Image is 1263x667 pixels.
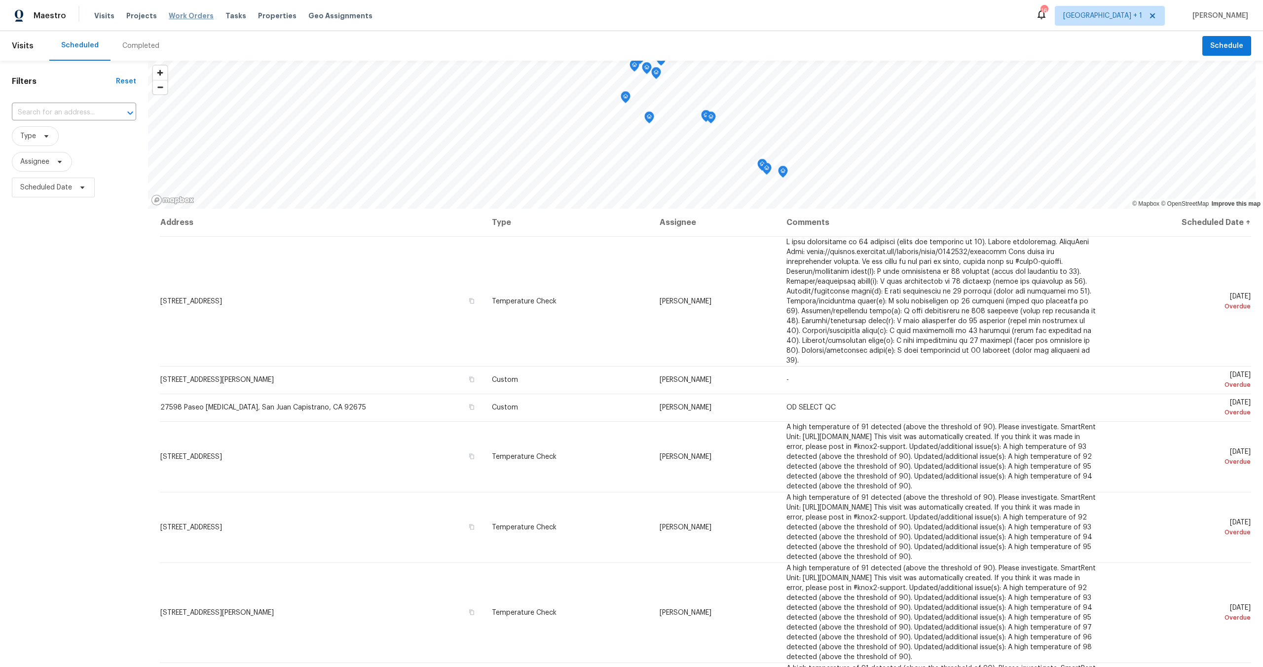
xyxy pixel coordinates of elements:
span: [DATE] [1114,519,1251,537]
div: Overdue [1114,301,1251,311]
button: Copy Address [467,375,476,384]
div: Overdue [1114,613,1251,623]
div: Map marker [644,111,654,127]
span: Temperature Check [492,453,557,460]
span: A high temperature of 91 detected (above the threshold of 90). Please investigate. SmartRent Unit... [786,565,1096,661]
div: Scheduled [61,40,99,50]
div: Map marker [621,91,631,107]
a: OpenStreetMap [1161,200,1209,207]
span: Temperature Check [492,298,557,305]
a: Mapbox [1132,200,1159,207]
button: Copy Address [467,296,476,305]
div: Reset [116,76,136,86]
th: Scheduled Date ↑ [1106,209,1251,236]
span: L ipsu dolorsitame co 64 adipisci (elits doe temporinc ut 10). Labore etdoloremag. AliquAeni Admi... [786,239,1096,364]
button: Schedule [1202,36,1251,56]
th: Type [484,209,652,236]
div: 16 [1040,6,1047,16]
span: Custom [492,376,518,383]
th: Comments [779,209,1106,236]
span: [PERSON_NAME] [660,404,711,411]
span: [DATE] [1114,399,1251,417]
div: Map marker [762,163,772,178]
div: Overdue [1114,380,1251,390]
canvas: Map [148,61,1256,209]
span: [STREET_ADDRESS] [160,524,222,531]
button: Copy Address [467,403,476,411]
span: Maestro [34,11,66,21]
span: [PERSON_NAME] [660,376,711,383]
button: Copy Address [467,522,476,531]
th: Assignee [652,209,779,236]
span: [PERSON_NAME] [660,453,711,460]
span: Schedule [1210,40,1243,52]
span: [STREET_ADDRESS] [160,298,222,305]
a: Mapbox homepage [151,194,194,206]
button: Zoom out [153,80,167,94]
button: Zoom in [153,66,167,80]
span: Scheduled Date [20,183,72,192]
span: [STREET_ADDRESS] [160,453,222,460]
span: Geo Assignments [308,11,372,21]
span: [DATE] [1114,371,1251,390]
span: [DATE] [1114,293,1251,311]
button: Copy Address [467,608,476,617]
span: Visits [12,35,34,57]
span: A high temperature of 91 detected (above the threshold of 90). Please investigate. SmartRent Unit... [786,424,1096,490]
span: Assignee [20,157,49,167]
span: OD SELECT QC [786,404,836,411]
div: Map marker [651,67,661,82]
span: [DATE] [1114,448,1251,467]
span: Projects [126,11,157,21]
span: 27598 Paseo [MEDICAL_DATA], San Juan Capistrano, CA 92675 [160,404,366,411]
span: Properties [258,11,297,21]
span: [PERSON_NAME] [660,609,711,616]
button: Copy Address [467,452,476,461]
div: Map marker [701,110,711,125]
span: Visits [94,11,114,21]
span: Tasks [225,12,246,19]
div: Overdue [1114,408,1251,417]
a: Improve this map [1212,200,1261,207]
span: [STREET_ADDRESS][PERSON_NAME] [160,376,274,383]
div: Map marker [778,166,788,181]
div: Map marker [642,62,652,77]
span: [PERSON_NAME] [1189,11,1248,21]
div: Overdue [1114,457,1251,467]
span: Temperature Check [492,609,557,616]
span: [PERSON_NAME] [660,524,711,531]
span: A high temperature of 91 detected (above the threshold of 90). Please investigate. SmartRent Unit... [786,494,1096,560]
span: [GEOGRAPHIC_DATA] + 1 [1063,11,1142,21]
span: Temperature Check [492,524,557,531]
span: [PERSON_NAME] [660,298,711,305]
input: Search for an address... [12,105,109,120]
span: [DATE] [1114,604,1251,623]
div: Map marker [757,159,767,174]
span: Type [20,131,36,141]
span: [STREET_ADDRESS][PERSON_NAME] [160,609,274,616]
span: Custom [492,404,518,411]
span: - [786,376,789,383]
div: Map marker [630,60,639,75]
th: Address [160,209,484,236]
div: Map marker [706,111,716,127]
div: Completed [122,41,159,51]
button: Open [123,106,137,120]
h1: Filters [12,76,116,86]
span: Work Orders [169,11,214,21]
div: Overdue [1114,527,1251,537]
div: Map marker [656,54,666,69]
